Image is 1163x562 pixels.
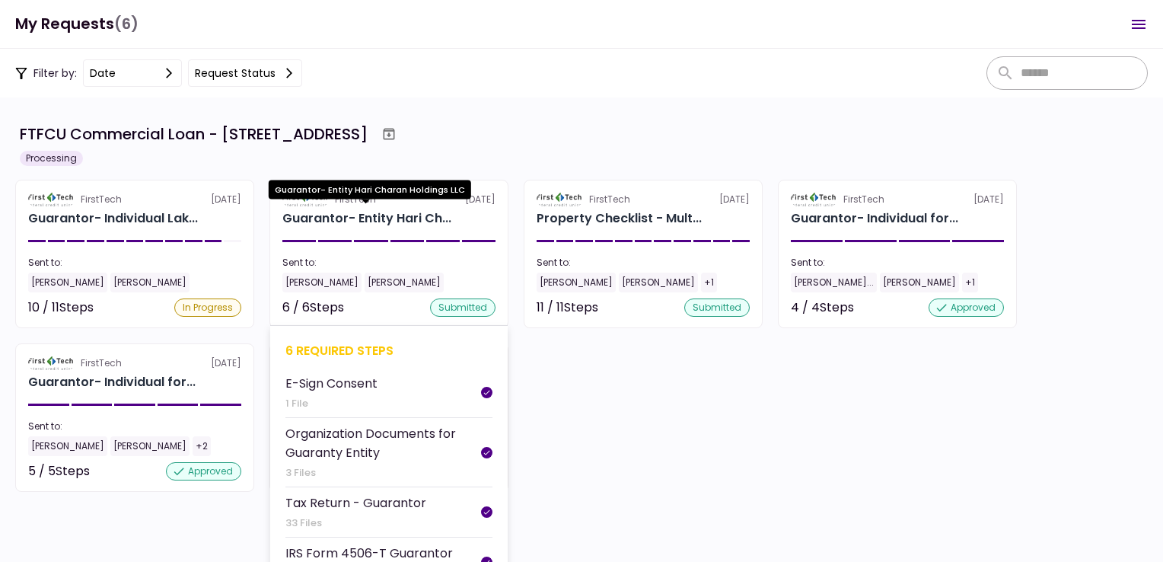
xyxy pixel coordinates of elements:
img: Partner logo [537,193,583,206]
div: [PERSON_NAME] [28,436,107,456]
div: [PERSON_NAME] [110,436,190,456]
div: +1 [962,273,978,292]
div: FirstTech [843,193,884,206]
div: 3 Files [285,465,481,481]
div: 4 / 4 Steps [791,299,854,317]
button: Request status [188,59,302,87]
div: [PERSON_NAME] [28,273,107,292]
button: Archive workflow [375,120,403,148]
div: 33 Files [285,516,426,531]
h1: My Requests [15,8,139,40]
div: Guarantor- Entity Hari Charan Holdings LLC [269,180,471,200]
div: FirstTech [81,193,122,206]
div: +2 [193,436,211,456]
div: [PERSON_NAME] [619,273,698,292]
div: [DATE] [791,193,1004,206]
div: FirstTech [81,356,122,370]
div: Filter by: [15,59,302,87]
img: Partner logo [791,193,837,206]
div: Processing [20,151,83,166]
div: [PERSON_NAME]... [791,273,877,292]
div: Tax Return - Guarantor [285,493,426,513]
div: approved [929,299,1004,317]
div: [DATE] [28,356,241,370]
div: [PERSON_NAME] [282,273,362,292]
div: FirstTech [589,193,630,206]
div: Organization Documents for Guaranty Entity [285,424,481,462]
button: date [83,59,182,87]
div: 6 / 6 Steps [282,299,344,317]
div: [PERSON_NAME] [537,273,616,292]
img: Partner logo [28,356,75,370]
div: Guarantor- Individual for GREENSBORO ESTATES LLC Irfana Tabassum [28,373,196,391]
div: date [90,65,116,81]
div: In Progress [174,299,241,317]
div: 6 required steps [285,341,492,360]
div: Guarantor- Individual for GREENSBORO ESTATES LLC Gayathri Sathiamoorthy [791,209,958,228]
div: Sent to: [282,256,495,270]
div: Sent to: [28,420,241,433]
div: Sent to: [537,256,750,270]
div: FTFCU Commercial Loan - [STREET_ADDRESS] [20,123,368,145]
div: Property Checklist - Multi-Family 1770 Allens Circle [537,209,702,228]
div: Guarantor- Entity Hari Charan Holdings LLC [282,209,451,228]
div: E-Sign Consent [285,374,378,393]
div: 1 File [285,396,378,411]
div: approved [166,462,241,481]
div: 5 / 5 Steps [28,462,90,481]
div: [PERSON_NAME] [365,273,444,292]
div: [PERSON_NAME] [880,273,959,292]
div: 11 / 11 Steps [537,299,598,317]
div: [PERSON_NAME] [110,273,190,292]
div: [DATE] [537,193,750,206]
div: submitted [684,299,750,317]
div: Sent to: [791,256,1004,270]
span: (6) [114,8,139,40]
div: +1 [701,273,717,292]
div: Guarantor- Individual Lakshmi Raman [28,209,198,228]
button: Open menu [1120,6,1157,43]
div: Sent to: [28,256,241,270]
div: 10 / 11 Steps [28,299,94,317]
div: [DATE] [28,193,241,206]
div: submitted [430,299,495,317]
img: Partner logo [28,193,75,206]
